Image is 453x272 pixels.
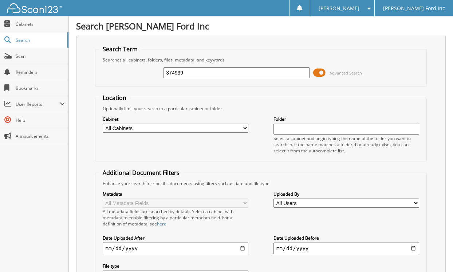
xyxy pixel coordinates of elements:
[103,243,248,254] input: start
[273,235,419,241] label: Date Uploaded Before
[103,191,248,197] label: Metadata
[16,85,65,91] span: Bookmarks
[7,3,62,13] img: scan123-logo-white.svg
[16,133,65,139] span: Announcements
[16,117,65,123] span: Help
[383,6,445,11] span: [PERSON_NAME] Ford Inc
[103,263,248,269] label: File type
[76,20,446,32] h1: Search [PERSON_NAME] Ford Inc
[16,101,60,107] span: User Reports
[273,135,419,154] div: Select a cabinet and begin typing the name of the folder you want to search in. If the name match...
[330,70,362,76] span: Advanced Search
[273,243,419,254] input: end
[103,116,248,122] label: Cabinet
[16,69,65,75] span: Reminders
[16,53,65,59] span: Scan
[103,208,248,227] div: All metadata fields are searched by default. Select a cabinet with metadata to enable filtering b...
[319,6,359,11] span: [PERSON_NAME]
[16,21,65,27] span: Cabinets
[99,169,183,177] legend: Additional Document Filters
[99,57,423,63] div: Searches all cabinets, folders, files, metadata, and keywords
[157,221,166,227] a: here
[99,45,141,53] legend: Search Term
[99,180,423,187] div: Enhance your search for specific documents using filters such as date and file type.
[99,94,130,102] legend: Location
[273,116,419,122] label: Folder
[103,235,248,241] label: Date Uploaded After
[16,37,64,43] span: Search
[273,191,419,197] label: Uploaded By
[99,105,423,112] div: Optionally limit your search to a particular cabinet or folder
